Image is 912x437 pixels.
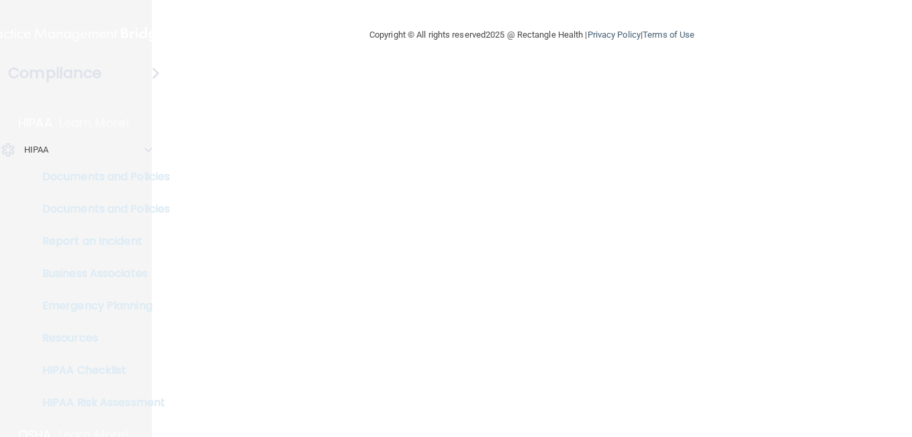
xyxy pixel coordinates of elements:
p: Emergency Planning [9,299,192,313]
p: HIPAA Risk Assessment [9,396,192,409]
p: Resources [9,331,192,345]
p: HIPAA [18,115,52,131]
p: HIPAA Checklist [9,364,192,377]
div: Copyright © All rights reserved 2025 @ Rectangle Health | | [287,13,777,56]
p: Learn More! [59,115,130,131]
p: Documents and Policies [9,170,192,184]
h4: Compliance [8,64,101,83]
p: Report an Incident [9,235,192,248]
p: Business Associates [9,267,192,280]
p: Documents and Policies [9,202,192,216]
a: Terms of Use [643,30,694,40]
a: Privacy Policy [588,30,641,40]
p: HIPAA [24,142,49,158]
